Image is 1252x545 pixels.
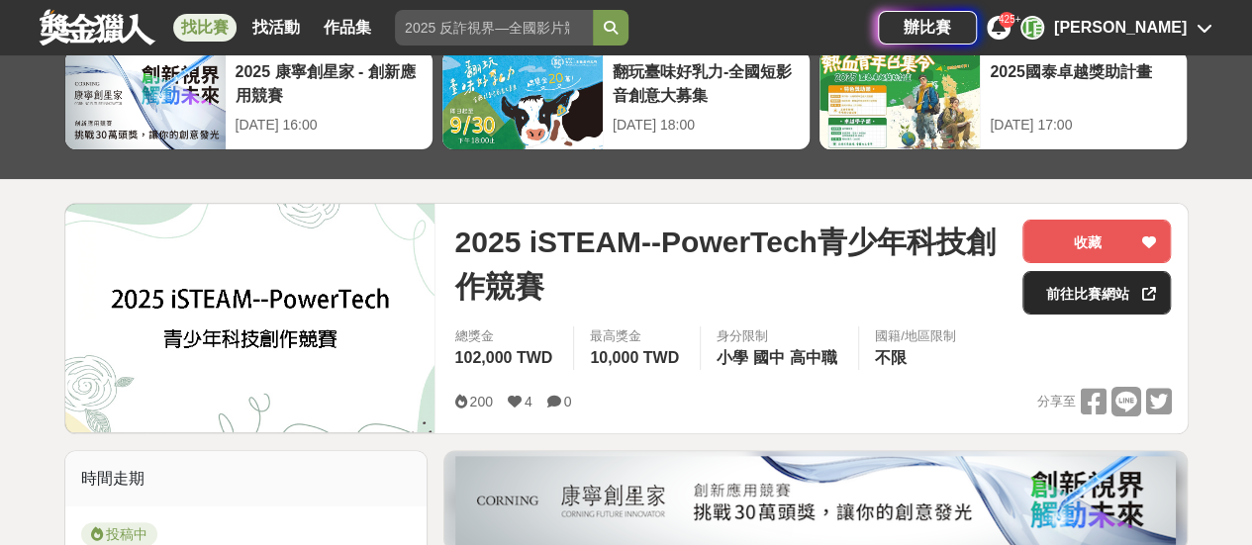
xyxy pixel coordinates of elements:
span: 國中 [753,349,785,366]
img: be6ed63e-7b41-4cb8-917a-a53bd949b1b4.png [455,456,1176,545]
a: 找活動 [244,14,308,42]
div: [DATE] 18:00 [613,115,800,136]
a: 前往比賽網站 [1022,271,1171,315]
a: 翻玩臺味好乳力-全國短影音創意大募集[DATE] 18:00 [441,49,811,150]
span: 分享至 [1036,387,1075,416]
a: 2025國泰卓越獎助計畫[DATE] 17:00 [819,49,1188,150]
div: 國籍/地區限制 [875,326,956,346]
span: 高中職 [790,349,837,366]
img: Cover Image [65,204,435,432]
div: 2025 康寧創星家 - 創新應用競賽 [236,60,423,105]
span: 200 [469,394,492,409]
span: 小學 [717,349,748,366]
span: 不限 [875,349,907,366]
span: 總獎金 [454,326,557,346]
a: 辦比賽 [878,11,977,45]
a: 找比賽 [173,14,237,42]
span: 425+ [999,14,1021,25]
div: 2025國泰卓越獎助計畫 [990,60,1177,105]
div: 項 [1020,16,1044,40]
div: [PERSON_NAME] [1054,16,1187,40]
div: 時間走期 [65,451,428,506]
div: [DATE] 16:00 [236,115,423,136]
span: 102,000 TWD [454,349,552,366]
span: 10,000 TWD [590,349,679,366]
a: 作品集 [316,14,379,42]
button: 收藏 [1022,220,1171,263]
span: 最高獎金 [590,326,684,346]
span: 4 [525,394,532,409]
span: 0 [564,394,572,409]
div: 身分限制 [717,326,842,346]
div: [DATE] 17:00 [990,115,1177,136]
div: 翻玩臺味好乳力-全國短影音創意大募集 [613,60,800,105]
span: 2025 iSTEAM--PowerTech青少年科技創作競賽 [454,220,1007,309]
a: 2025 康寧創星家 - 創新應用競賽[DATE] 16:00 [64,49,433,150]
input: 2025 反詐視界—全國影片競賽 [395,10,593,45]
